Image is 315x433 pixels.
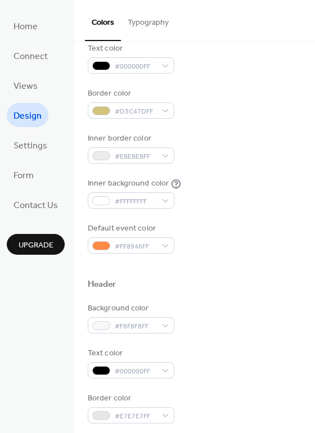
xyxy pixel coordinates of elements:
[13,18,38,35] span: Home
[7,163,40,187] a: Form
[88,279,116,291] div: Header
[13,167,34,184] span: Form
[13,107,42,125] span: Design
[115,321,156,332] span: #F8F8F8FF
[13,78,38,95] span: Views
[115,61,156,73] span: #000000FF
[13,137,47,155] span: Settings
[115,196,156,208] span: #FFFFFFFF
[7,13,44,38] a: Home
[88,88,172,100] div: Border color
[13,48,48,65] span: Connect
[88,178,169,190] div: Inner background color
[115,411,156,422] span: #E7E7E7FF
[88,133,172,145] div: Inner border color
[7,103,48,127] a: Design
[88,348,172,359] div: Text color
[88,393,172,404] div: Border color
[115,366,156,377] span: #000000FF
[88,43,172,55] div: Text color
[7,133,54,157] a: Settings
[115,106,156,118] span: #D3C47DFF
[7,73,44,97] a: Views
[19,240,53,251] span: Upgrade
[88,223,172,234] div: Default event color
[88,303,172,314] div: Background color
[115,151,156,163] span: #EBEBEBFF
[115,241,156,252] span: #FF8946FF
[13,197,58,214] span: Contact Us
[7,43,55,67] a: Connect
[7,192,65,216] a: Contact Us
[7,234,65,255] button: Upgrade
